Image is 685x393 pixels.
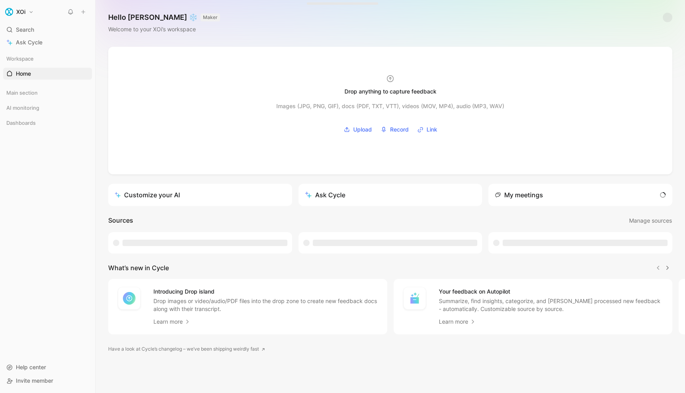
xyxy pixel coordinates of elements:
div: Invite member [3,375,92,387]
button: Link [415,124,440,135]
span: Dashboards [6,119,36,127]
span: Main section [6,89,38,97]
div: Workspace [3,53,92,65]
div: Drop anything to capture feedback [344,87,436,96]
h4: Introducing Drop island [153,287,378,296]
a: Customize your AI [108,184,292,206]
a: Home [3,68,92,80]
span: Record [390,125,409,134]
a: Learn more [153,317,191,326]
button: Record [378,124,411,135]
a: Learn more [439,317,476,326]
span: Search [16,25,34,34]
div: AI monitoring [3,102,92,116]
div: Main section [3,87,92,99]
button: MAKER [201,13,220,21]
div: Ask Cycle [305,190,345,200]
button: XOiXOi [3,6,36,17]
span: Home [16,70,31,78]
h1: Hello [PERSON_NAME] ❄️ [108,13,220,22]
h2: What’s new in Cycle [108,263,169,273]
div: Dashboards [3,117,92,129]
h2: Sources [108,216,133,226]
button: Manage sources [629,216,672,226]
div: Help center [3,361,92,373]
div: Search [3,24,92,36]
div: Dashboards [3,117,92,131]
div: Welcome to your XOi’s workspace [108,25,220,34]
div: AI monitoring [3,102,92,114]
span: Ask Cycle [16,38,42,47]
div: Customize your AI [115,190,180,200]
div: Images (JPG, PNG, GIF), docs (PDF, TXT, VTT), videos (MOV, MP4), audio (MP3, WAV) [276,101,504,111]
span: Workspace [6,55,34,63]
p: Summarize, find insights, categorize, and [PERSON_NAME] processed new feedback - automatically. C... [439,297,663,313]
p: Drop images or video/audio/PDF files into the drop zone to create new feedback docs along with th... [153,297,378,313]
span: Help center [16,364,46,370]
div: My meetings [495,190,543,200]
button: Ask Cycle [298,184,482,206]
span: Upload [353,125,372,134]
span: AI monitoring [6,104,39,112]
span: Invite member [16,377,53,384]
img: XOi [5,8,13,16]
a: Ask Cycle [3,36,92,48]
button: Upload [341,124,375,135]
a: Have a look at Cycle’s changelog – we’ve been shipping weirdly fast [108,345,265,353]
h1: XOi [16,8,25,15]
span: Link [427,125,437,134]
h4: Your feedback on Autopilot [439,287,663,296]
span: Manage sources [629,216,672,225]
div: Main section [3,87,92,101]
